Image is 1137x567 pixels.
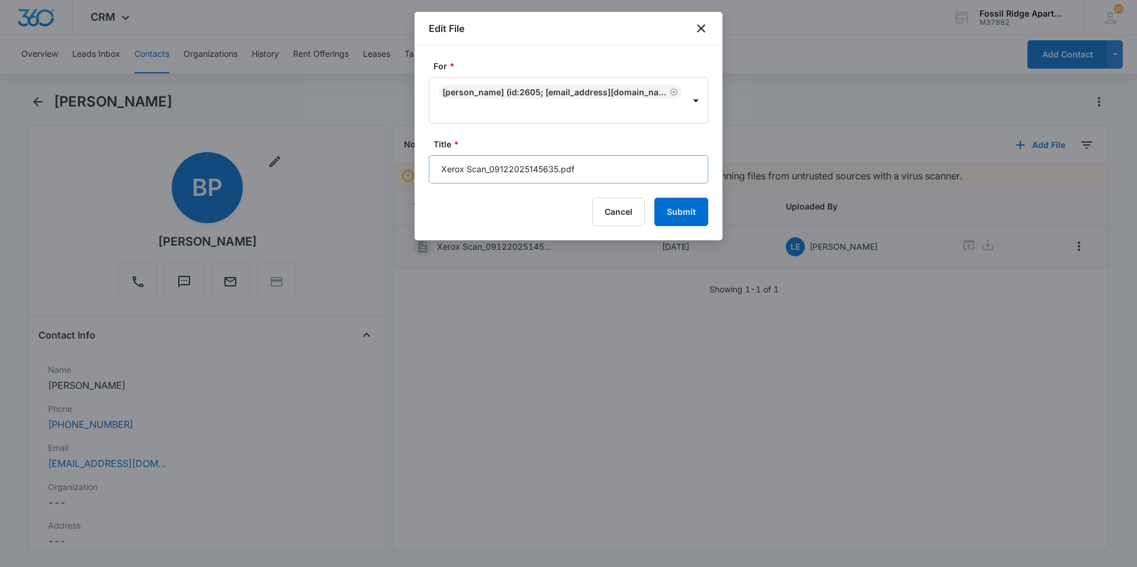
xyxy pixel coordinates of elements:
[429,155,708,183] input: Title
[433,60,713,72] label: For
[429,21,464,36] h1: Edit File
[592,198,645,226] button: Cancel
[694,21,708,36] button: close
[442,87,667,97] div: [PERSON_NAME] (ID:2605; [EMAIL_ADDRESS][DOMAIN_NAME]; 8479033255)
[433,138,713,150] label: Title
[654,198,708,226] button: Submit
[667,88,678,96] div: Remove Bernard Pedersen (ID:2605; bernardpedersen@gmail.com; 8479033255)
